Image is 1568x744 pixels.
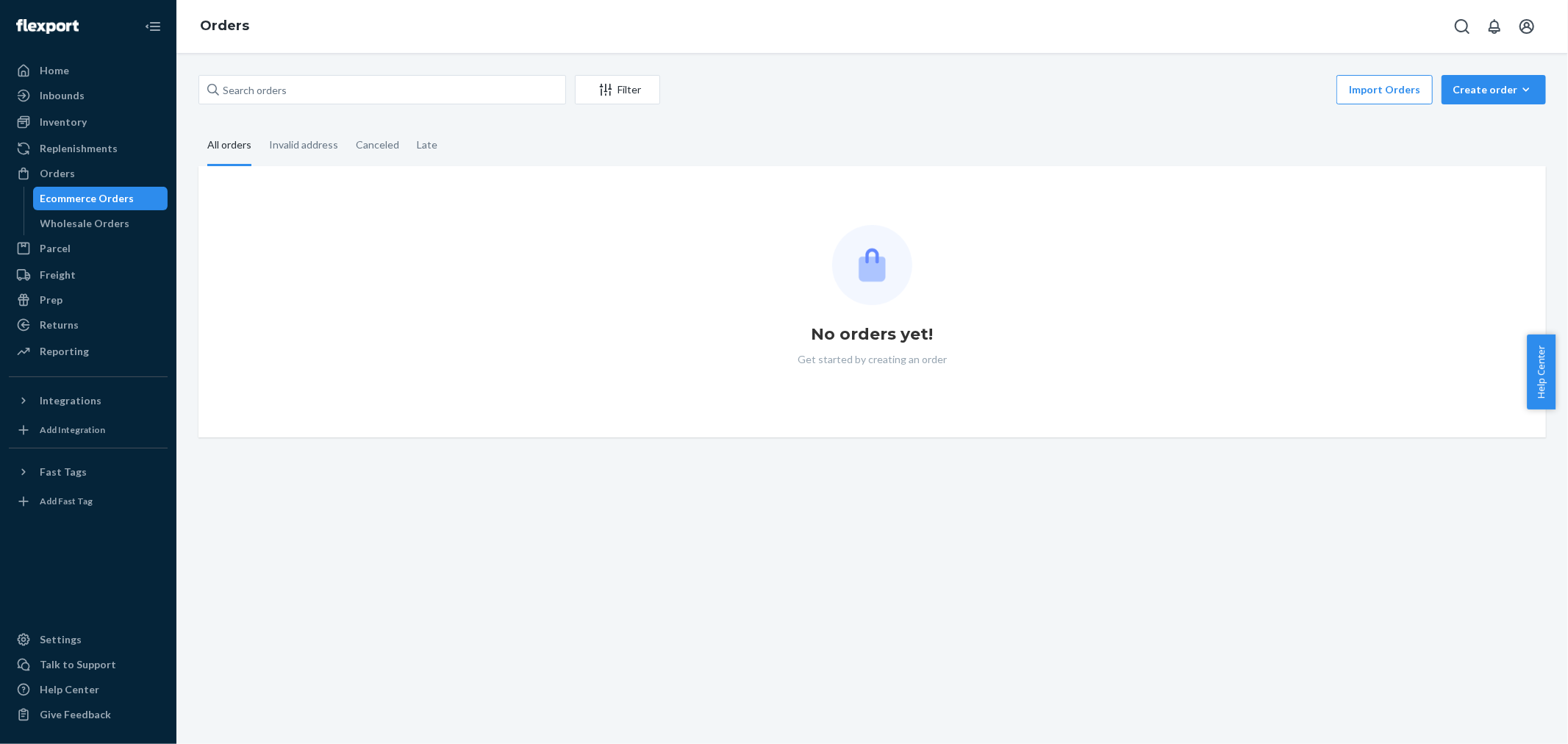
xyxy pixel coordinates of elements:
[40,216,130,231] div: Wholesale Orders
[1512,12,1542,41] button: Open account menu
[9,389,168,412] button: Integrations
[1447,12,1477,41] button: Open Search Box
[40,495,93,507] div: Add Fast Tag
[9,137,168,160] a: Replenishments
[198,75,566,104] input: Search orders
[575,75,660,104] button: Filter
[812,323,934,346] h1: No orders yet!
[33,187,168,210] a: Ecommerce Orders
[9,460,168,484] button: Fast Tags
[9,490,168,513] a: Add Fast Tag
[576,82,659,97] div: Filter
[207,126,251,166] div: All orders
[9,288,168,312] a: Prep
[138,12,168,41] button: Close Navigation
[1480,12,1509,41] button: Open notifications
[9,84,168,107] a: Inbounds
[9,237,168,260] a: Parcel
[40,465,87,479] div: Fast Tags
[200,18,249,34] a: Orders
[798,352,947,367] p: Get started by creating an order
[40,166,75,181] div: Orders
[9,313,168,337] a: Returns
[40,318,79,332] div: Returns
[9,263,168,287] a: Freight
[188,5,261,48] ol: breadcrumbs
[40,191,135,206] div: Ecommerce Orders
[9,653,168,676] a: Talk to Support
[9,59,168,82] a: Home
[832,225,912,305] img: Empty list
[9,110,168,134] a: Inventory
[417,126,437,164] div: Late
[356,126,399,164] div: Canceled
[40,657,116,672] div: Talk to Support
[40,632,82,647] div: Settings
[9,340,168,363] a: Reporting
[1442,75,1546,104] button: Create order
[16,19,79,34] img: Flexport logo
[40,344,89,359] div: Reporting
[9,418,168,442] a: Add Integration
[40,115,87,129] div: Inventory
[40,423,105,436] div: Add Integration
[1527,335,1556,409] button: Help Center
[40,88,85,103] div: Inbounds
[1336,75,1433,104] button: Import Orders
[9,628,168,651] a: Settings
[9,703,168,726] button: Give Feedback
[269,126,338,164] div: Invalid address
[40,268,76,282] div: Freight
[40,393,101,408] div: Integrations
[40,682,99,697] div: Help Center
[9,678,168,701] a: Help Center
[40,707,111,722] div: Give Feedback
[40,241,71,256] div: Parcel
[33,212,168,235] a: Wholesale Orders
[40,141,118,156] div: Replenishments
[9,162,168,185] a: Orders
[40,293,62,307] div: Prep
[1453,82,1535,97] div: Create order
[40,63,69,78] div: Home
